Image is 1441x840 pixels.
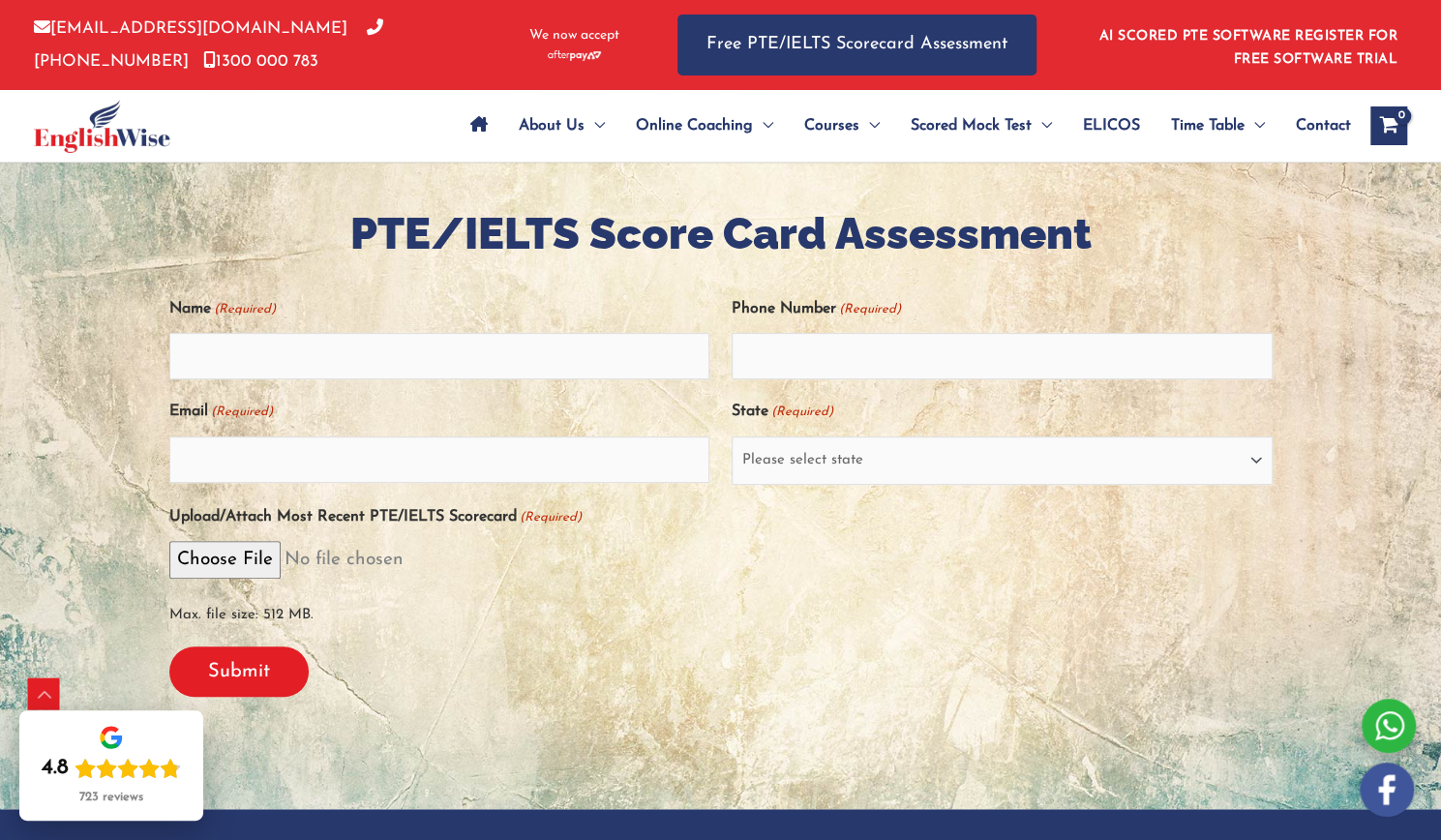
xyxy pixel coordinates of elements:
[34,20,347,37] a: [EMAIL_ADDRESS][DOMAIN_NAME]
[169,293,276,325] label: Name
[518,501,582,533] span: (Required)
[585,92,605,160] span: Menu Toggle
[1360,763,1414,817] img: white-facebook.png
[209,396,273,428] span: (Required)
[1296,92,1351,160] span: Contact
[169,646,309,697] input: Submit
[169,501,582,533] label: Upload/Attach Most Recent PTE/IELTS Scorecard
[169,586,1273,631] span: Max. file size: 512 MB.
[1099,29,1398,67] a: AI SCORED PTE SOFTWARE REGISTER FOR FREE SOFTWARE TRIAL
[804,92,859,160] span: Courses
[455,92,1351,160] nav: Site Navigation: Main Menu
[42,755,69,782] div: 4.8
[620,92,789,160] a: Online CoachingMenu Toggle
[1245,92,1265,160] span: Menu Toggle
[838,293,902,325] span: (Required)
[1370,106,1407,145] a: View Shopping Cart, empty
[770,396,834,428] span: (Required)
[732,396,833,428] label: State
[1083,92,1140,160] span: ELICOS
[34,100,170,153] img: cropped-ew-logo
[42,755,181,782] div: Rating: 4.8 out of 5
[636,92,753,160] span: Online Coaching
[1032,92,1052,160] span: Menu Toggle
[503,92,620,160] a: About UsMenu Toggle
[1171,92,1245,160] span: Time Table
[203,53,318,70] a: 1300 000 783
[789,92,895,160] a: CoursesMenu Toggle
[519,92,585,160] span: About Us
[169,396,273,428] label: Email
[1280,92,1351,160] a: Contact
[1156,92,1280,160] a: Time TableMenu Toggle
[212,293,276,325] span: (Required)
[79,790,143,805] div: 723 reviews
[732,293,901,325] label: Phone Number
[169,206,1273,263] h2: PTE/IELTS Score Card Assessment
[548,50,601,61] img: Afterpay-Logo
[895,92,1067,160] a: Scored Mock TestMenu Toggle
[1067,92,1156,160] a: ELICOS
[859,92,880,160] span: Menu Toggle
[911,92,1032,160] span: Scored Mock Test
[677,15,1036,75] a: Free PTE/IELTS Scorecard Assessment
[529,26,619,45] span: We now accept
[34,20,383,69] a: [PHONE_NUMBER]
[753,92,773,160] span: Menu Toggle
[1088,14,1407,76] aside: Header Widget 1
